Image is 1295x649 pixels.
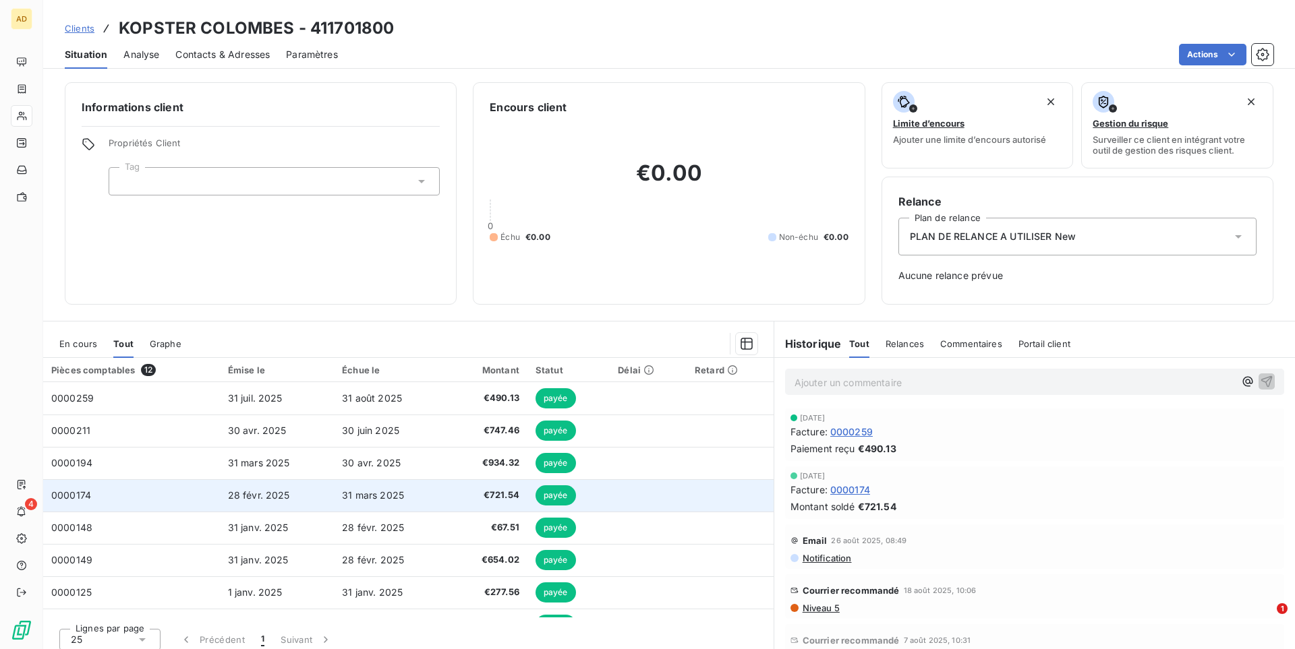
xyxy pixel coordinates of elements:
span: 31 janv. 2025 [342,586,403,598]
span: 1 janv. 2025 [228,586,283,598]
span: payée [536,550,576,570]
span: Surveiller ce client en intégrant votre outil de gestion des risques client. [1093,134,1262,156]
h6: Encours client [490,99,567,115]
span: payée [536,582,576,602]
span: Commentaires [940,338,1002,349]
span: payée [536,485,576,505]
span: €721.54 [858,499,896,514]
span: payée [536,388,576,408]
span: Courrier recommandé [803,635,900,646]
span: Relances [886,338,924,349]
span: Graphe [150,338,181,349]
span: 31 mars 2025 [228,457,290,468]
span: 0000211 [51,425,90,436]
span: Notification [801,553,852,563]
span: Tout [849,338,869,349]
span: 26 août 2025, 08:49 [831,536,906,545]
img: Logo LeanPay [11,619,32,641]
div: AD [11,8,32,30]
span: Gestion du risque [1093,118,1168,129]
span: Clients [65,23,94,34]
span: Paramètres [286,48,338,61]
span: 31 mars 2025 [342,489,404,501]
div: Émise le [228,365,326,375]
span: Situation [65,48,107,61]
span: Propriétés Client [109,137,440,156]
span: 28 févr. 2025 [342,554,404,565]
span: En cours [59,338,97,349]
span: 31 janv. 2025 [228,554,289,565]
span: payée [536,453,576,473]
h6: Historique [774,336,842,352]
iframe: Intercom live chat [1249,603,1282,636]
span: 0000148 [51,522,92,533]
span: Contacts & Adresses [175,48,270,61]
span: Portail client [1018,338,1070,349]
span: [DATE] [800,472,826,480]
span: payée [536,615,576,635]
span: 30 avr. 2025 [228,425,287,436]
span: 4 [25,498,37,510]
span: €934.32 [457,456,519,470]
span: 0000125 [51,586,92,598]
span: €721.54 [457,489,519,502]
span: PLAN DE RELANCE A UTILISER New [910,230,1076,243]
h6: Informations client [82,99,440,115]
span: 25 [71,633,82,646]
span: €747.46 [457,424,519,437]
div: Statut [536,365,602,375]
span: Échu [500,231,520,243]
span: 1 [261,633,264,646]
span: Tout [113,338,134,349]
span: €67.51 [457,521,519,534]
span: 0000194 [51,457,92,468]
span: 0000149 [51,554,92,565]
span: Limite d’encours [893,118,965,129]
span: Ajouter une limite d’encours autorisé [893,134,1046,145]
span: €490.13 [858,441,896,456]
span: Email [803,535,828,546]
button: Actions [1179,44,1246,65]
button: Limite d’encoursAjouter une limite d’encours autorisé [882,82,1074,168]
span: 28 févr. 2025 [228,489,290,501]
span: €0.00 [525,231,550,243]
span: 0000174 [51,489,91,501]
span: Aucune relance prévue [898,269,1257,282]
span: €277.56 [457,586,519,599]
h3: KOPSTER COLOMBES - 411701800 [119,16,394,40]
span: Non-échu [779,231,818,243]
div: Échue le [342,365,440,375]
input: Ajouter une valeur [120,175,131,187]
span: Niveau 5 [801,602,840,613]
span: 31 août 2025 [342,392,402,404]
span: €490.13 [457,392,519,405]
span: 7 août 2025, 10:31 [904,636,971,644]
span: payée [536,518,576,538]
span: 18 août 2025, 10:06 [904,586,977,594]
span: 31 juil. 2025 [228,392,283,404]
span: Montant soldé [790,499,855,514]
span: 12 [141,364,156,376]
span: 0 [488,220,493,231]
span: Courrier recommandé [803,585,900,596]
span: [DATE] [800,414,826,422]
span: Paiement reçu [790,441,855,456]
span: payée [536,421,576,441]
button: Gestion du risqueSurveiller ce client en intégrant votre outil de gestion des risques client. [1081,82,1273,168]
span: 28 févr. 2025 [342,522,404,533]
div: Délai [618,365,679,375]
span: Facture : [790,425,828,439]
span: 0000259 [51,392,94,404]
h6: Relance [898,193,1257,210]
a: Clients [65,22,94,35]
span: Analyse [123,48,159,61]
span: 31 janv. 2025 [228,522,289,533]
span: €654.02 [457,553,519,567]
h2: €0.00 [490,160,848,200]
span: 30 juin 2025 [342,425,399,436]
span: 1 [1277,603,1288,614]
span: 0000174 [830,483,870,497]
div: Montant [457,365,519,375]
span: 30 avr. 2025 [342,457,401,468]
span: €0.00 [824,231,848,243]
